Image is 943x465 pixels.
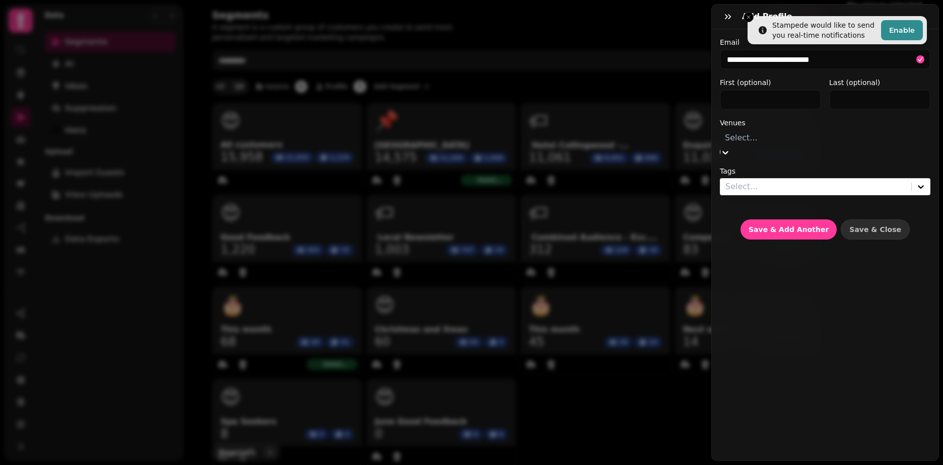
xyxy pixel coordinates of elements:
[720,166,930,176] label: Tags
[749,226,829,233] span: Save & Add Another
[740,219,837,240] button: Save & Add Another
[742,11,796,23] h3: Add profile
[720,77,821,88] label: First (optional)
[720,37,930,47] label: Email
[841,219,910,240] button: Save & Close
[829,77,930,88] label: Last (optional)
[720,118,930,128] label: Venues
[849,226,901,233] span: Save & Close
